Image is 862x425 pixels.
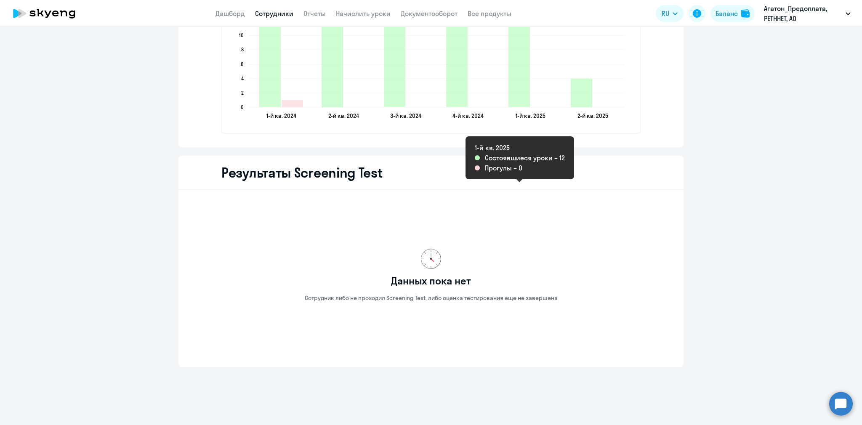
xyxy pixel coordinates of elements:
[468,9,511,18] a: Все продукты
[421,249,441,269] img: no-data
[241,61,244,67] text: 6
[516,112,545,120] text: 1-й кв. 2025
[741,9,750,18] img: balance
[662,8,669,19] span: RU
[760,3,855,24] button: Агатон_Предоплата, РЕТННЕТ, АО
[303,9,326,18] a: Отчеты
[390,112,421,120] text: 3-й кв. 2024
[255,9,293,18] a: Сотрудники
[571,79,592,107] path: 2025-05-27T21:00:00.000Z Состоявшиеся уроки 4
[391,274,471,287] h3: Данных пока нет
[241,46,244,53] text: 8
[282,100,303,107] path: 2024-03-25T22:00:00.000Z Прогулы 1
[710,5,755,22] button: Балансbalance
[239,32,244,38] text: 10
[305,294,558,302] p: Сотрудник либо не проходил Screening Test, либо оценка тестирования еще не завершена
[259,7,281,107] path: 2024-03-25T22:00:00.000Z Состоявшиеся уроки 14
[336,9,391,18] a: Начислить уроки
[656,5,684,22] button: RU
[577,112,608,120] text: 2-й кв. 2025
[221,164,383,181] h2: Результаты Screening Test
[328,112,359,120] text: 2-й кв. 2024
[508,21,530,107] path: 2025-02-26T22:00:00.000Z Состоявшиеся уроки 12
[266,112,296,120] text: 1-й кв. 2024
[764,3,842,24] p: Агатон_Предоплата, РЕТННЕТ, АО
[452,112,484,120] text: 4-й кв. 2024
[401,9,458,18] a: Документооборот
[241,104,244,110] text: 0
[241,75,244,82] text: 4
[241,90,244,96] text: 2
[716,8,738,19] div: Баланс
[215,9,245,18] a: Дашборд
